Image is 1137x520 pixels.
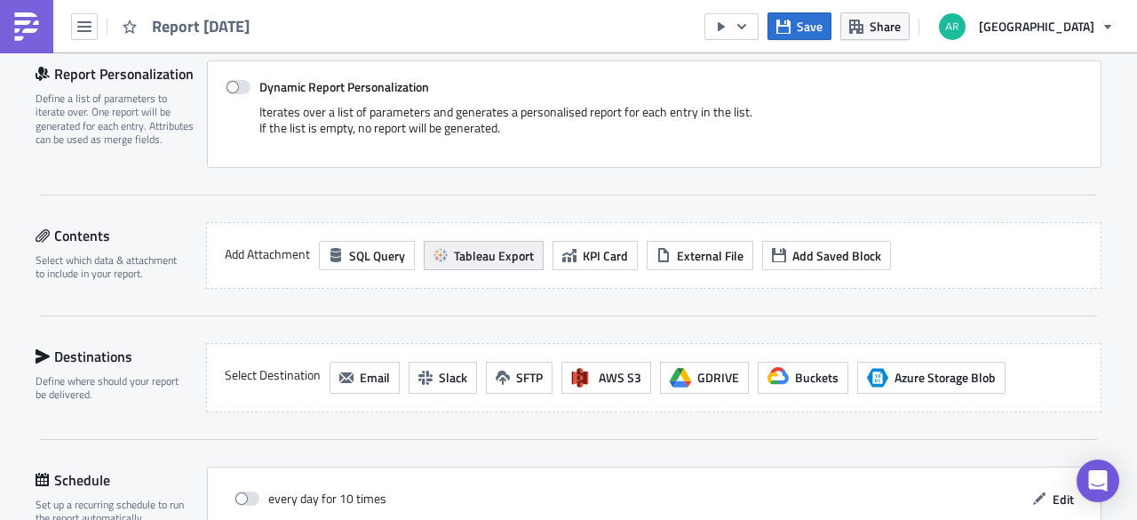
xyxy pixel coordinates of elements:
div: Define where should your report be delivered. [36,374,186,402]
button: Share [840,12,910,40]
button: Tableau Export [424,241,544,270]
button: SFTP [486,362,553,394]
span: KPI Card [583,246,628,265]
button: KPI Card [553,241,638,270]
button: SQL Query [319,241,415,270]
label: Add Attachment [225,241,310,268]
button: Save [767,12,831,40]
div: Iterates over a list of parameters and generates a personalised report for each entry in the list... [226,104,1083,149]
label: Select Destination [225,362,321,388]
div: Contents [36,222,186,249]
span: Email [360,368,390,387]
span: Azure Storage Blob [894,368,996,387]
span: AWS S3 [599,368,641,387]
span: Azure Storage Blob [867,367,888,388]
button: Slack [409,362,477,394]
button: Buckets [758,362,848,394]
button: Azure Storage BlobAzure Storage Blob [857,362,1006,394]
div: Destinations [36,343,186,370]
button: Email [330,362,400,394]
button: [GEOGRAPHIC_DATA] [928,7,1124,46]
strong: Dynamic Report Personalization [259,77,429,96]
button: Edit [1023,485,1083,513]
div: Select which data & attachment to include in your report. [36,253,186,281]
img: PushMetrics [12,12,41,41]
span: Slack [439,368,467,387]
div: Define a list of parameters to iterate over. One report will be generated for each entry. Attribu... [36,92,195,147]
span: Tableau Export [454,246,534,265]
button: GDRIVE [660,362,749,394]
span: Save [797,17,823,36]
span: Add Saved Block [792,246,881,265]
span: External File [677,246,743,265]
button: External File [647,241,753,270]
div: Report Personalization [36,60,207,87]
button: AWS S3 [561,362,651,394]
div: Open Intercom Messenger [1077,460,1119,502]
img: Avatar [937,12,967,42]
span: [GEOGRAPHIC_DATA] [979,17,1094,36]
div: every day for 10 times [235,485,386,512]
span: GDRIVE [697,368,739,387]
button: Add Saved Block [762,241,891,270]
div: Schedule [36,467,207,493]
span: SFTP [516,368,543,387]
span: Edit [1053,490,1074,508]
span: Buckets [795,368,839,387]
span: SQL Query [349,246,405,265]
span: Report [DATE] [152,16,251,36]
span: Share [870,17,901,36]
